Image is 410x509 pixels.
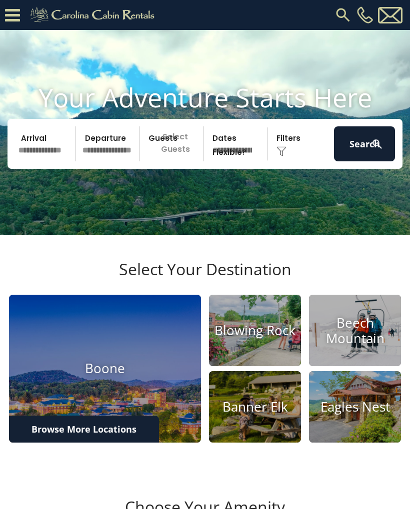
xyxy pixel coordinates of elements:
a: Boone [9,295,201,443]
a: Browse More Locations [9,416,159,443]
img: filter--v1.png [276,146,286,156]
a: Banner Elk [209,371,301,443]
a: Eagles Nest [309,371,401,443]
h4: Eagles Nest [309,399,401,415]
button: Search [334,126,395,161]
a: [PHONE_NUMBER] [354,6,375,23]
h1: Your Adventure Starts Here [7,82,402,113]
a: Blowing Rock [209,295,301,366]
h4: Banner Elk [209,399,301,415]
img: search-regular.svg [334,6,352,24]
h3: Select Your Destination [7,260,402,295]
h4: Blowing Rock [209,323,301,338]
p: Select Guests [142,126,203,161]
img: Khaki-logo.png [25,5,163,25]
img: search-regular-white.png [371,138,383,150]
h4: Beech Mountain [309,315,401,346]
a: Beech Mountain [309,295,401,366]
h4: Boone [9,361,201,377]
